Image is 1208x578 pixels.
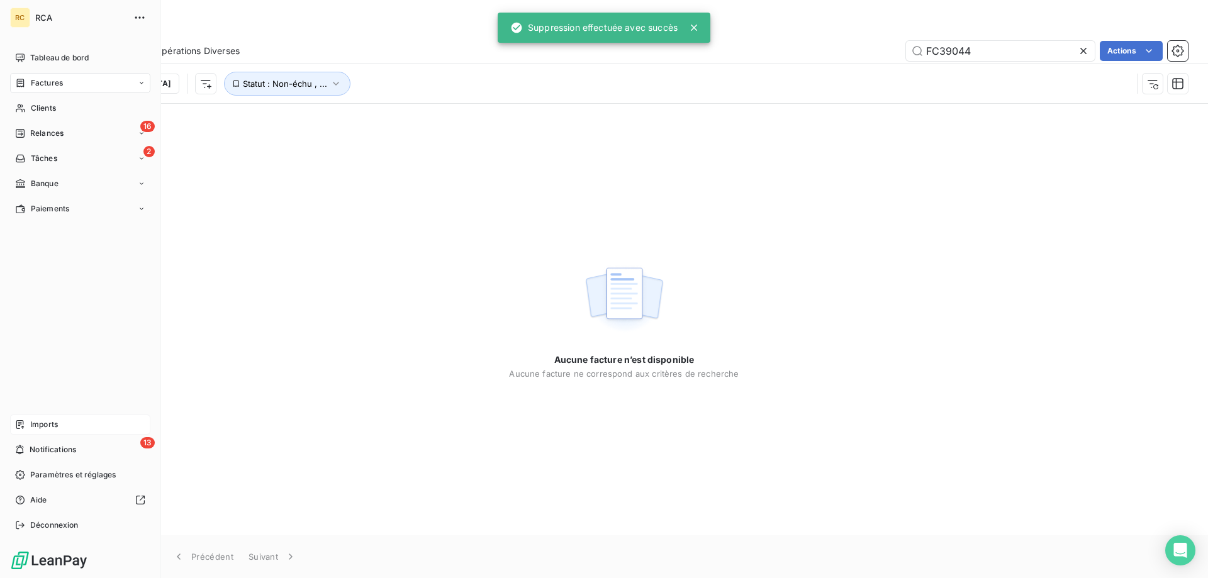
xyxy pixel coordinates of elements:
span: Aucune facture ne correspond aux critères de recherche [509,369,739,379]
input: Rechercher [906,41,1095,61]
button: Suivant [241,543,305,570]
div: Suppression effectuée avec succès [510,16,678,39]
button: Précédent [165,543,241,570]
span: Aucune facture n’est disponible [554,353,695,366]
button: Statut : Non-échu , ... [224,72,350,96]
div: Open Intercom Messenger [1165,535,1195,565]
span: Paiements [31,203,69,214]
span: 2 [143,146,155,157]
button: Actions [1100,41,1163,61]
span: RCA [35,13,126,23]
span: Tâches [31,153,57,164]
span: Paramètres et réglages [30,469,116,481]
span: Relances [30,128,64,139]
span: Notifications [30,444,76,455]
span: Statut : Non-échu , ... [243,79,327,89]
span: Factures [31,77,63,89]
span: Aide [30,494,47,506]
a: Aide [10,490,150,510]
span: Tableau de bord [30,52,89,64]
span: 13 [140,437,155,448]
div: RC [10,8,30,28]
span: Déconnexion [30,520,79,531]
img: empty state [584,260,664,338]
span: Banque [31,178,59,189]
span: Opérations Diverses [155,45,240,57]
span: Imports [30,419,58,430]
img: Logo LeanPay [10,550,88,570]
span: Clients [31,103,56,114]
span: 16 [140,121,155,132]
